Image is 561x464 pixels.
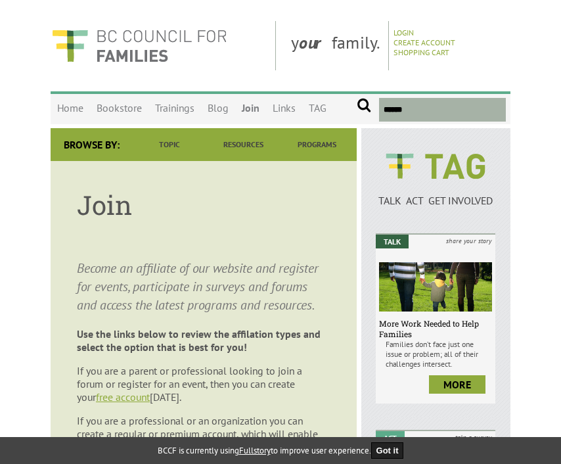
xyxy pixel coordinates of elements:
[376,141,495,191] img: BCCF's TAG Logo
[77,327,321,354] strong: Use the links below to review the affilation types and select the option that is best for you!
[266,93,302,124] a: Links
[393,37,455,47] a: Create Account
[442,235,495,247] i: share your story
[90,93,148,124] a: Bookstore
[376,194,495,207] p: TALK ACT GET INVOLVED
[376,235,409,248] em: Talk
[376,431,405,445] em: Act
[239,445,271,456] a: Fullstory
[299,32,332,53] strong: our
[133,128,206,161] a: Topic
[201,93,235,124] a: Blog
[280,21,389,70] div: y family.
[376,181,495,207] a: TALK ACT GET INVOLVED
[379,318,492,339] h6: More Work Needed to Help Families
[379,339,492,369] p: Families don’t face just one issue or problem; all of their challenges intersect.
[96,390,150,404] a: free account
[451,431,495,444] i: take a survey
[51,128,133,161] div: Browse By:
[429,375,485,394] a: more
[280,128,353,161] a: Programs
[393,47,449,57] a: Shopping Cart
[77,187,330,222] h1: Join
[357,98,372,122] input: Submit
[51,21,228,70] img: BC Council for FAMILIES
[371,442,404,459] button: Got it
[302,93,333,124] a: TAG
[206,128,280,161] a: Resources
[393,28,414,37] a: Login
[148,93,201,124] a: Trainings
[77,259,330,314] p: Become an affiliate of our website and register for events, participate in surveys and forums and...
[77,364,330,404] p: If you are a parent or professional looking to join a forum or register for an event, then you ca...
[235,93,266,124] a: Join
[51,93,90,124] a: Home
